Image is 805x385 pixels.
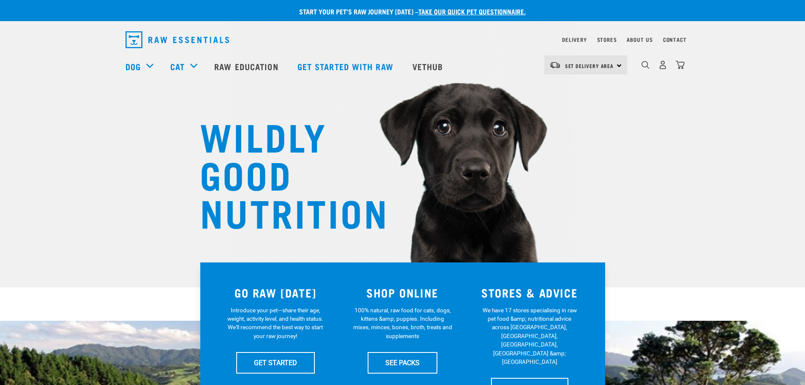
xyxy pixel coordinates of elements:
[126,31,229,48] img: Raw Essentials Logo
[676,60,685,69] img: home-icon@2x.png
[353,306,452,341] p: 100% natural, raw food for cats, dogs, kittens &amp; puppies. Including mixes, minces, bones, bro...
[418,9,526,13] a: take our quick pet questionnaire.
[368,352,437,373] a: SEE PACKS
[404,49,454,83] a: Vethub
[170,60,185,73] a: Cat
[217,286,334,299] h3: GO RAW [DATE]
[119,28,687,52] nav: dropdown navigation
[480,306,579,366] p: We have 17 stores specialising in raw pet food &amp; nutritional advice across [GEOGRAPHIC_DATA],...
[206,49,289,83] a: Raw Education
[562,38,587,41] a: Delivery
[549,61,561,69] img: van-moving.png
[344,286,461,299] h3: SHOP ONLINE
[663,38,687,41] a: Contact
[200,116,369,230] h1: WILDLY GOOD NUTRITION
[641,61,649,69] img: home-icon-1@2x.png
[226,306,325,341] p: Introduce your pet—share their age, weight, activity level, and health status. We'll recommend th...
[658,60,667,69] img: user.png
[126,60,141,73] a: Dog
[565,64,614,67] span: Set Delivery Area
[471,286,588,299] h3: STORES & ADVICE
[597,38,617,41] a: Stores
[236,352,315,373] a: GET STARTED
[627,38,652,41] a: About Us
[289,49,404,83] a: Get started with Raw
